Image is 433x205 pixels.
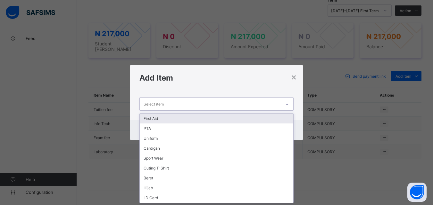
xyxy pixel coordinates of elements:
div: × [291,71,297,82]
div: Outing T-Shirt [140,163,293,173]
div: Cardigan [140,143,293,153]
div: Hijab [140,183,293,193]
div: First Aid [140,114,293,123]
div: Beret [140,173,293,183]
div: Sport Wear [140,153,293,163]
div: Select item [144,98,164,110]
div: Uniform [140,133,293,143]
div: I.D Card [140,193,293,203]
div: PTA [140,123,293,133]
h1: Add Item [139,73,293,83]
button: Open asap [407,183,427,202]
